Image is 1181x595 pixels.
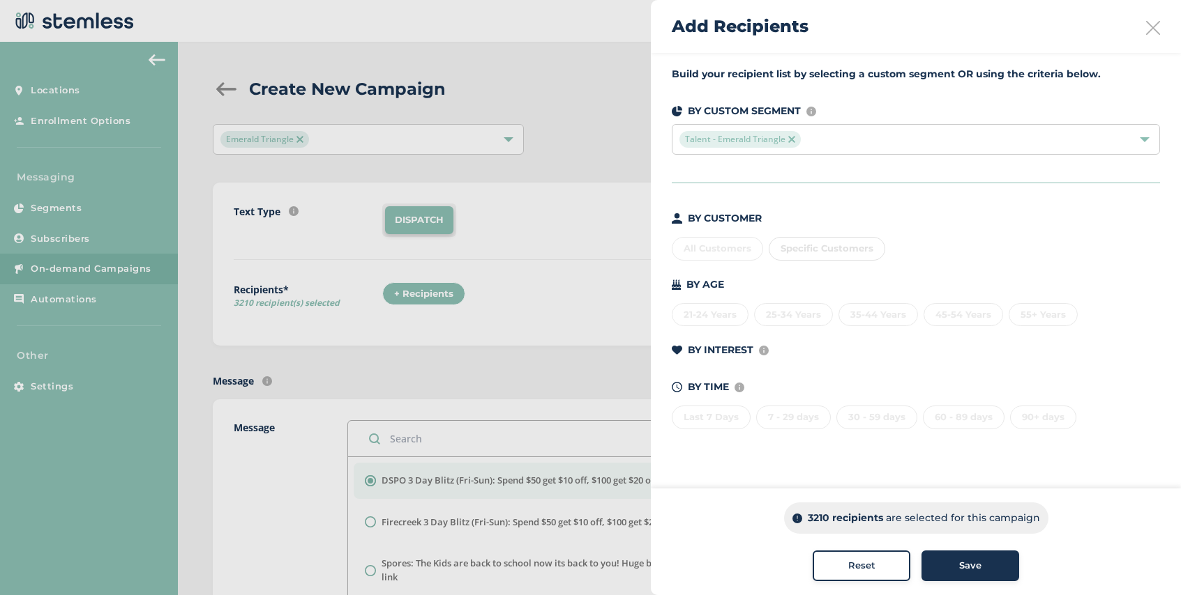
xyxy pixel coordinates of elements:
img: icon-info-dark-48f6c5f3.svg [792,513,802,523]
h2: Add Recipients [672,14,808,39]
span: Reset [848,559,875,573]
p: BY AGE [686,277,724,292]
img: icon-time-dark-e6b1183b.svg [672,382,682,392]
p: 3210 recipients [808,511,883,525]
p: BY CUSTOM SEGMENT [688,104,801,118]
p: BY CUSTOMER [688,211,762,226]
img: icon-close-accent-8a337256.svg [788,136,795,143]
p: BY TIME [688,380,729,394]
img: icon-segments-dark-074adb27.svg [672,106,682,116]
button: Save [922,550,1019,581]
span: Save [959,559,981,573]
img: icon-cake-93b2a7b5.svg [672,279,681,290]
span: Talent - Emerald Triangle [679,131,801,148]
label: Build your recipient list by selecting a custom segment OR using the criteria below. [672,67,1160,82]
img: icon-info-236977d2.svg [806,107,816,116]
img: icon-heart-dark-29e6356f.svg [672,346,682,355]
p: are selected for this campaign [886,511,1040,525]
img: icon-info-236977d2.svg [759,346,769,355]
img: icon-info-236977d2.svg [735,382,744,392]
iframe: Chat Widget [1111,528,1181,595]
img: icon-person-dark-ced50e5f.svg [672,213,682,224]
p: BY INTEREST [688,343,753,357]
button: Reset [813,550,910,581]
